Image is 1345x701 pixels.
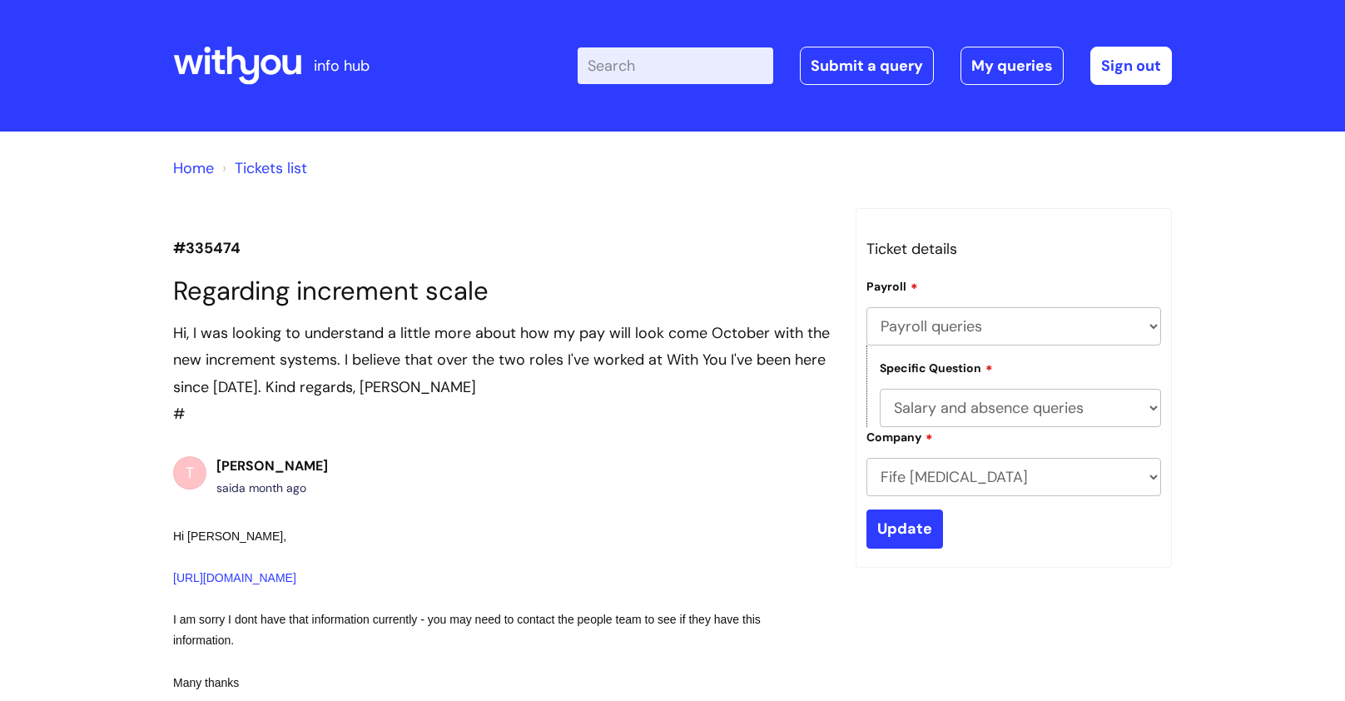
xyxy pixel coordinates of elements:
[239,480,306,495] span: Mon, 14 Jul, 2025 at 8:38 AM
[173,526,771,589] div: Hi [PERSON_NAME],
[314,52,370,79] p: info hub
[173,609,771,651] div: I am sorry I dont have that information currently - you may need to contact the people team to se...
[173,320,831,428] div: #
[173,276,831,306] h1: Regarding increment scale
[866,277,918,294] label: Payroll
[173,235,831,261] p: #335474
[1090,47,1172,85] a: Sign out
[578,47,1172,85] div: | -
[173,320,831,400] div: Hi, I was looking to understand a little more about how my pay will look come October with the ne...
[800,47,934,85] a: Submit a query
[216,457,328,475] b: [PERSON_NAME]
[173,571,296,584] a: [URL][DOMAIN_NAME]
[173,673,771,694] div: Many thanks
[866,510,943,548] input: Update
[173,155,214,181] li: Solution home
[235,158,307,178] a: Tickets list
[960,47,1064,85] a: My queries
[173,456,206,490] div: T
[866,428,933,445] label: Company
[866,236,1161,262] h3: Ticket details
[880,359,993,375] label: Specific Question
[578,47,773,84] input: Search
[218,155,307,181] li: Tickets list
[173,158,214,178] a: Home
[216,478,328,499] div: said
